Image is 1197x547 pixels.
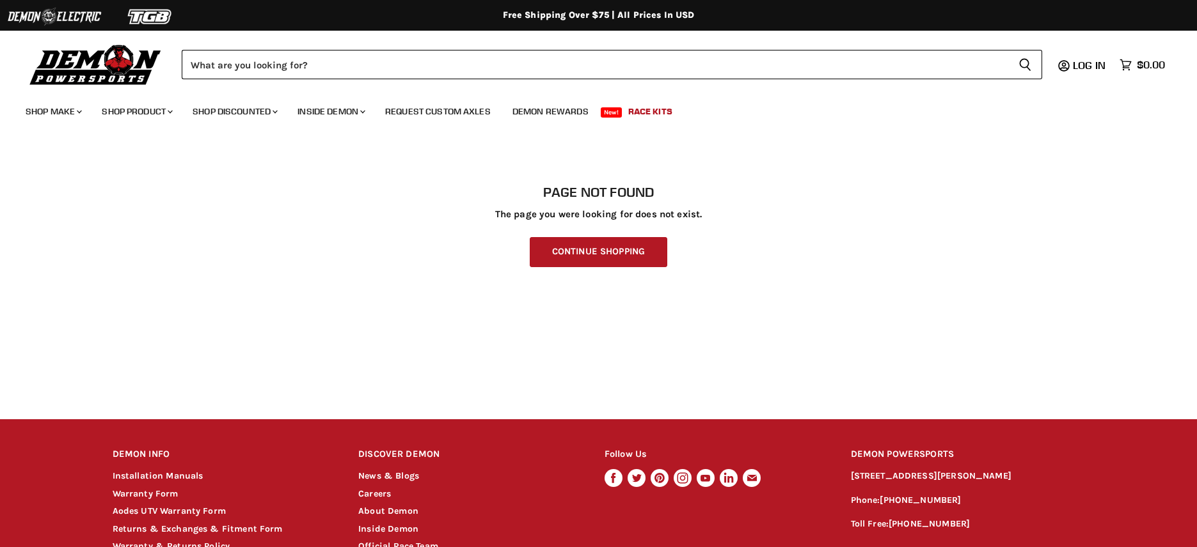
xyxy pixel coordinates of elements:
[16,98,90,125] a: Shop Make
[113,523,283,534] a: Returns & Exchanges & Fitment Form
[1073,59,1106,72] span: Log in
[530,237,667,267] a: Continue Shopping
[358,488,391,499] a: Careers
[113,488,178,499] a: Warranty Form
[113,209,1085,220] p: The page you were looking for does not exist.
[376,98,500,125] a: Request Custom Axles
[288,98,373,125] a: Inside Demon
[358,470,419,481] a: News & Blogs
[358,505,418,516] a: About Demon
[113,470,203,481] a: Installation Manuals
[619,98,682,125] a: Race Kits
[16,93,1162,125] ul: Main menu
[1008,50,1042,79] button: Search
[113,505,226,516] a: Aodes UTV Warranty Form
[1067,59,1113,71] a: Log in
[851,517,1085,532] p: Toll Free:
[605,440,827,470] h2: Follow Us
[182,50,1008,79] input: Search
[358,523,418,534] a: Inside Demon
[851,469,1085,484] p: [STREET_ADDRESS][PERSON_NAME]
[92,98,180,125] a: Shop Product
[1137,59,1165,71] span: $0.00
[358,440,580,470] h2: DISCOVER DEMON
[183,98,285,125] a: Shop Discounted
[851,493,1085,508] p: Phone:
[851,440,1085,470] h2: DEMON POWERSPORTS
[113,185,1085,200] h1: Page not found
[880,495,961,505] a: [PHONE_NUMBER]
[6,4,102,29] img: Demon Electric Logo 2
[102,4,198,29] img: TGB Logo 2
[87,10,1111,21] div: Free Shipping Over $75 | All Prices In USD
[503,98,598,125] a: Demon Rewards
[182,50,1042,79] form: Product
[113,440,335,470] h2: DEMON INFO
[26,42,166,87] img: Demon Powersports
[601,107,622,118] span: New!
[889,518,970,529] a: [PHONE_NUMBER]
[1113,56,1171,74] a: $0.00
